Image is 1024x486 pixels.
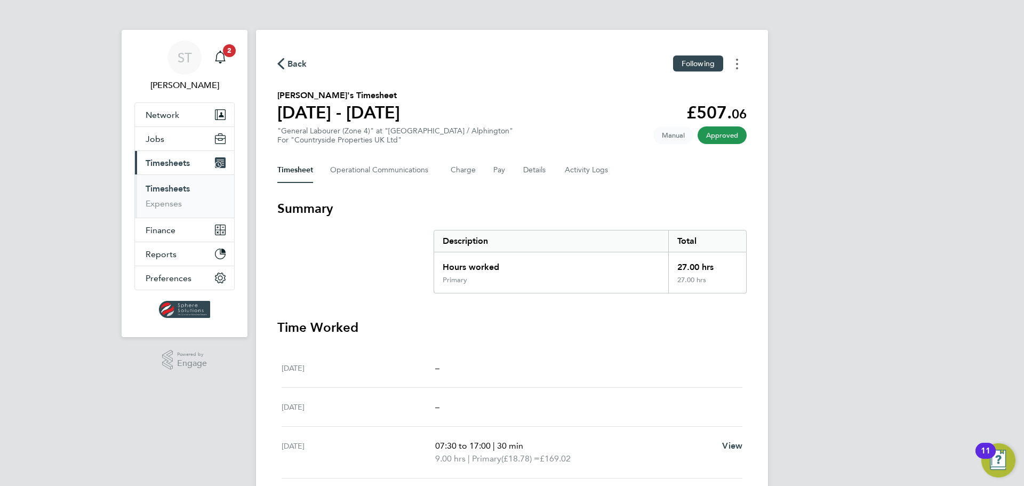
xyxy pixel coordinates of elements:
[178,51,192,65] span: ST
[277,102,400,123] h1: [DATE] - [DATE]
[135,242,234,266] button: Reports
[134,79,235,92] span: Selin Thomas
[135,174,234,218] div: Timesheets
[135,218,234,242] button: Finance
[177,350,207,359] span: Powered by
[540,453,571,464] span: £169.02
[146,110,179,120] span: Network
[210,41,231,75] a: 2
[434,230,668,252] div: Description
[282,401,435,413] div: [DATE]
[277,136,513,145] div: For "Countryside Properties UK Ltd"
[727,55,747,72] button: Timesheets Menu
[146,184,190,194] a: Timesheets
[435,453,466,464] span: 9.00 hrs
[282,362,435,375] div: [DATE]
[177,359,207,368] span: Engage
[698,126,747,144] span: This timesheet has been approved.
[565,157,610,183] button: Activity Logs
[159,301,211,318] img: spheresolutions-logo-retina.png
[146,198,182,209] a: Expenses
[277,157,313,183] button: Timesheet
[732,106,747,122] span: 06
[472,452,501,465] span: Primary
[493,157,506,183] button: Pay
[162,350,207,370] a: Powered byEngage
[501,453,540,464] span: (£18.78) =
[146,134,164,144] span: Jobs
[134,41,235,92] a: ST[PERSON_NAME]
[435,441,491,451] span: 07:30 to 17:00
[277,57,307,70] button: Back
[287,58,307,70] span: Back
[135,266,234,290] button: Preferences
[653,126,693,144] span: This timesheet was manually created.
[682,59,715,68] span: Following
[668,276,746,293] div: 27.00 hrs
[722,441,742,451] span: View
[523,157,548,183] button: Details
[981,443,1015,477] button: Open Resource Center, 11 new notifications
[146,249,177,259] span: Reports
[668,230,746,252] div: Total
[146,225,175,235] span: Finance
[223,44,236,57] span: 2
[135,103,234,126] button: Network
[673,55,723,71] button: Following
[722,440,742,452] a: View
[277,319,747,336] h3: Time Worked
[686,102,747,123] app-decimal: £507.
[451,157,476,183] button: Charge
[668,252,746,276] div: 27.00 hrs
[135,127,234,150] button: Jobs
[282,440,435,465] div: [DATE]
[435,363,439,373] span: –
[981,451,990,465] div: 11
[135,151,234,174] button: Timesheets
[277,89,400,102] h2: [PERSON_NAME]'s Timesheet
[122,30,247,337] nav: Main navigation
[146,273,191,283] span: Preferences
[434,252,668,276] div: Hours worked
[434,230,747,293] div: Summary
[497,441,523,451] span: 30 min
[277,200,747,217] h3: Summary
[146,158,190,168] span: Timesheets
[277,126,513,145] div: "General Labourer (Zone 4)" at "[GEOGRAPHIC_DATA] / Alphington"
[443,276,467,284] div: Primary
[435,402,439,412] span: –
[493,441,495,451] span: |
[330,157,434,183] button: Operational Communications
[134,301,235,318] a: Go to home page
[468,453,470,464] span: |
